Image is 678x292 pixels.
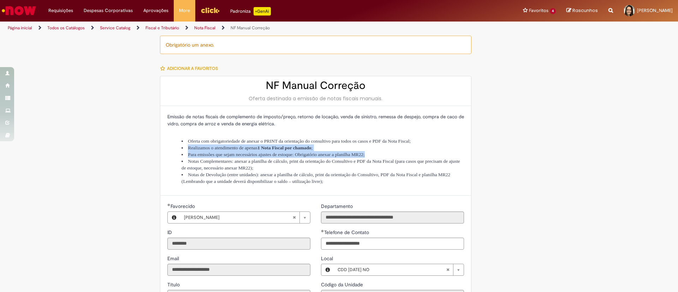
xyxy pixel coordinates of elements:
[5,22,447,35] ul: Trilhas de página
[180,212,310,223] a: [PERSON_NAME]Limpar campo Favorecido
[324,229,370,236] span: Telefone de Contato
[321,230,324,232] span: Obrigatório Preenchido
[167,264,310,276] input: Email
[160,61,222,76] button: Adicionar a Favoritos
[254,7,271,16] p: +GenAi
[334,264,464,275] a: CDD [DATE] NOLimpar campo Local
[321,203,354,210] label: Somente leitura - Departamento
[167,203,171,206] span: Obrigatório Preenchido
[257,145,311,150] strong: 1 Nota Fiscal por chamado
[167,114,464,127] span: Emissão de notas fiscais de complemento de imposto/preço, retorno de locação, venda de sinistro, ...
[637,7,673,13] span: [PERSON_NAME]
[167,281,181,288] label: Somente leitura - Título
[338,264,446,275] span: CDD [DATE] NO
[188,145,313,150] span: Realizamos o atendimento de apenas ;
[321,281,364,288] label: Somente leitura - Código da Unidade
[566,7,598,14] a: Rascunhos
[160,36,471,54] div: Obrigatório um anexo.
[145,25,179,31] a: Fiscal e Tributário
[572,7,598,14] span: Rascunhos
[321,238,464,250] input: Telefone de Contato
[167,255,180,262] span: Somente leitura - Email
[188,152,364,157] span: Para emissões que sejam necessários ajustes de estoque: Obrigatório anexar a planilha MR22;
[1,4,37,18] img: ServiceNow
[143,7,168,14] span: Aprovações
[167,229,173,236] span: Somente leitura - ID
[289,212,299,223] abbr: Limpar campo Favorecido
[168,212,180,223] button: Favorecido, Visualizar este registro Beatriz Idalina De Oliveira Vieira
[47,25,85,31] a: Todos os Catálogos
[182,159,460,171] span: Notas Complementares: anexar a planilha de cálculo, print da orientação do Consultivo e PDF da No...
[442,264,453,275] abbr: Limpar campo Local
[231,25,270,31] a: NF Manual Correção
[8,25,32,31] a: Página inicial
[188,138,411,144] span: Oferta com obrigatoriedade de anexar o PRINT da orientação do consultivo para todos os casos e PD...
[167,229,173,236] label: Somente leitura - ID
[184,212,292,223] span: [PERSON_NAME]
[230,7,271,16] div: Padroniza
[194,25,215,31] a: Nota Fiscal
[201,5,220,16] img: click_logo_yellow_360x200.png
[100,25,130,31] a: Service Catalog
[182,172,450,184] span: Notas de Devolução (entre unidades): anexar a planilha de cálculo, print da orientação do Consult...
[171,203,196,209] span: Necessários - Favorecido
[321,211,464,224] input: Departamento
[529,7,548,14] span: Favoritos
[167,95,464,102] div: Oferta destinada a emissão de notas fiscais manuais.
[167,255,180,262] label: Somente leitura - Email
[321,255,334,262] span: Local
[84,7,133,14] span: Despesas Corporativas
[550,8,556,14] span: 4
[167,238,310,250] input: ID
[48,7,73,14] span: Requisições
[167,66,218,71] span: Adicionar a Favoritos
[179,7,190,14] span: More
[321,203,354,209] span: Somente leitura - Departamento
[321,264,334,275] button: Local, Visualizar este registro CDD Natal NO
[167,80,464,91] h2: NF Manual Correção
